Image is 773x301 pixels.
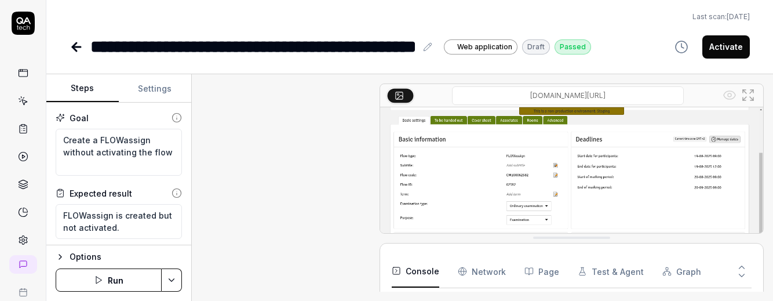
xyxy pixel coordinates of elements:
button: Network [458,255,506,288]
div: Passed [555,39,591,55]
button: Page [524,255,559,288]
button: Steps [46,75,119,103]
time: [DATE] [727,12,750,21]
div: Draft [522,39,550,55]
button: Show all interative elements [720,86,739,104]
a: Web application [444,39,517,55]
a: New conversation [9,255,37,274]
button: Last scan:[DATE] [692,12,750,22]
a: Book a call with us [5,278,41,297]
span: Last scan: [692,12,750,22]
button: Options [56,250,182,264]
button: Graph [662,255,701,288]
button: Settings [119,75,191,103]
button: Test & Agent [578,255,644,288]
div: Expected result [70,187,132,200]
button: Run [56,269,162,292]
button: Activate [702,35,750,59]
div: Options [70,250,182,264]
span: Web application [457,42,512,52]
button: View version history [668,35,695,59]
div: Goal [70,112,89,124]
button: Console [392,255,439,288]
button: Open in full screen [739,86,757,104]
